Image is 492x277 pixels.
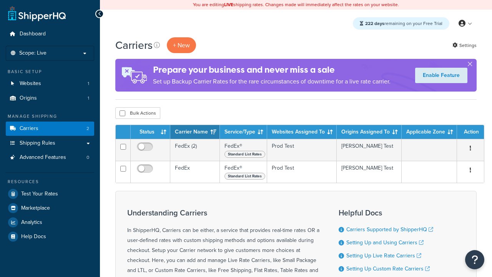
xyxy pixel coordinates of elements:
span: Test Your Rates [21,191,58,197]
th: Status: activate to sort column ascending [131,125,170,139]
li: Carriers [6,122,94,136]
a: Setting Up Live Rate Carriers [346,252,421,260]
span: Shipping Rules [20,140,55,147]
span: 1 [88,95,89,102]
a: Websites 1 [6,77,94,91]
h1: Carriers [115,38,153,53]
a: Settings [452,40,477,51]
strong: 222 days [365,20,384,27]
td: FedEx (2) [170,139,220,161]
a: Shipping Rules [6,136,94,150]
a: Marketplace [6,201,94,215]
a: Setting Up Custom Rate Carriers [346,265,430,273]
span: Marketplace [21,205,50,212]
a: Advanced Features 0 [6,150,94,165]
li: Websites [6,77,94,91]
td: Prod Test [267,139,337,161]
p: Set up Backup Carrier Rates for the rare circumstances of downtime for a live rate carrier. [153,76,391,87]
span: Carriers [20,125,38,132]
td: FedEx® [220,161,267,183]
button: + New [167,37,196,53]
td: [PERSON_NAME] Test [337,139,402,161]
h3: Helpful Docs [339,209,439,217]
h4: Prepare your business and never miss a sale [153,63,391,76]
span: Standard List Rates [224,151,265,158]
span: 2 [86,125,89,132]
td: FedEx [170,161,220,183]
td: FedEx® [220,139,267,161]
span: Analytics [21,219,42,226]
a: Test Your Rates [6,187,94,201]
div: remaining on your Free Trial [353,17,449,30]
span: Standard List Rates [224,173,265,180]
th: Websites Assigned To: activate to sort column ascending [267,125,337,139]
span: Advanced Features [20,154,66,161]
span: 0 [86,154,89,161]
button: Bulk Actions [115,107,160,119]
th: Carrier Name: activate to sort column ascending [170,125,220,139]
span: 1 [88,80,89,87]
span: Websites [20,80,41,87]
a: ShipperHQ Home [8,6,66,21]
th: Service/Type: activate to sort column ascending [220,125,267,139]
div: Resources [6,179,94,185]
a: Analytics [6,215,94,229]
td: Prod Test [267,161,337,183]
a: Carriers 2 [6,122,94,136]
a: Origins 1 [6,91,94,105]
th: Action [457,125,484,139]
button: Open Resource Center [465,250,484,269]
img: ad-rules-rateshop-fe6ec290ccb7230408bd80ed9643f0289d75e0ffd9eb532fc0e269fcd187b520.png [115,59,153,92]
th: Applicable Zone: activate to sort column ascending [402,125,457,139]
th: Origins Assigned To: activate to sort column ascending [337,125,402,139]
td: [PERSON_NAME] Test [337,161,402,183]
span: Help Docs [21,234,46,240]
b: LIVE [224,1,233,8]
div: Manage Shipping [6,113,94,120]
span: Scope: Live [19,50,47,57]
div: Basic Setup [6,68,94,75]
a: Help Docs [6,230,94,244]
h3: Understanding Carriers [127,209,319,217]
span: Origins [20,95,37,102]
a: Setting Up and Using Carriers [346,239,424,247]
a: Dashboard [6,27,94,41]
span: Dashboard [20,31,46,37]
li: Origins [6,91,94,105]
a: Carriers Supported by ShipperHQ [346,225,433,234]
a: Enable Feature [415,68,467,83]
li: Advanced Features [6,150,94,165]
